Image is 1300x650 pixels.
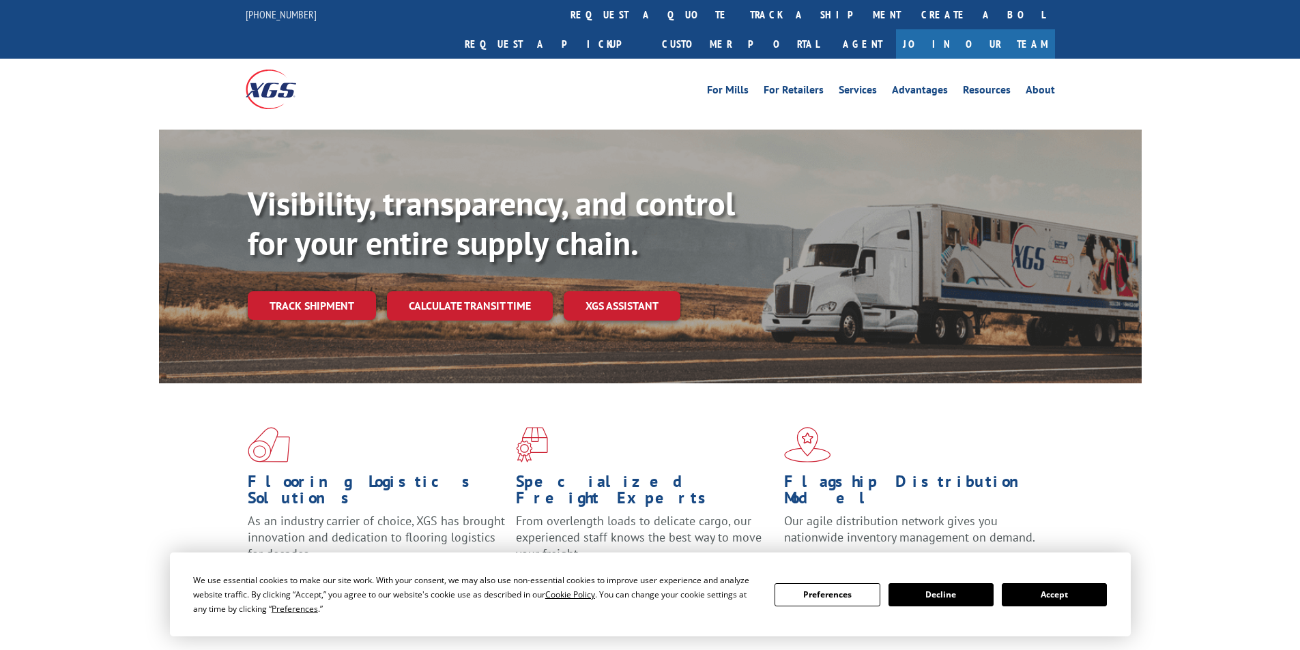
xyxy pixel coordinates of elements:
a: Services [839,85,877,100]
a: Customer Portal [652,29,829,59]
a: Join Our Team [896,29,1055,59]
h1: Specialized Freight Experts [516,473,774,513]
img: xgs-icon-focused-on-flooring-red [516,427,548,462]
div: Cookie Consent Prompt [170,552,1131,636]
a: [PHONE_NUMBER] [246,8,317,21]
span: Our agile distribution network gives you nationwide inventory management on demand. [784,513,1035,545]
a: Agent [829,29,896,59]
b: Visibility, transparency, and control for your entire supply chain. [248,182,735,264]
a: Calculate transit time [387,291,553,321]
a: For Mills [707,85,749,100]
a: For Retailers [764,85,824,100]
a: XGS ASSISTANT [564,291,680,321]
button: Accept [1002,583,1107,606]
img: xgs-icon-flagship-distribution-model-red [784,427,831,462]
button: Preferences [775,583,880,606]
a: About [1026,85,1055,100]
div: We use essential cookies to make our site work. With your consent, we may also use non-essential ... [193,573,758,616]
button: Decline [889,583,994,606]
a: Advantages [892,85,948,100]
h1: Flooring Logistics Solutions [248,473,506,513]
span: Preferences [272,603,318,615]
span: Cookie Policy [545,589,595,600]
p: From overlength loads to delicate cargo, our experienced staff knows the best way to move your fr... [516,513,774,574]
a: Track shipment [248,291,376,320]
h1: Flagship Distribution Model [784,473,1042,513]
a: Resources [963,85,1011,100]
a: Request a pickup [454,29,652,59]
span: As an industry carrier of choice, XGS has brought innovation and dedication to flooring logistics... [248,513,505,561]
img: xgs-icon-total-supply-chain-intelligence-red [248,427,290,462]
